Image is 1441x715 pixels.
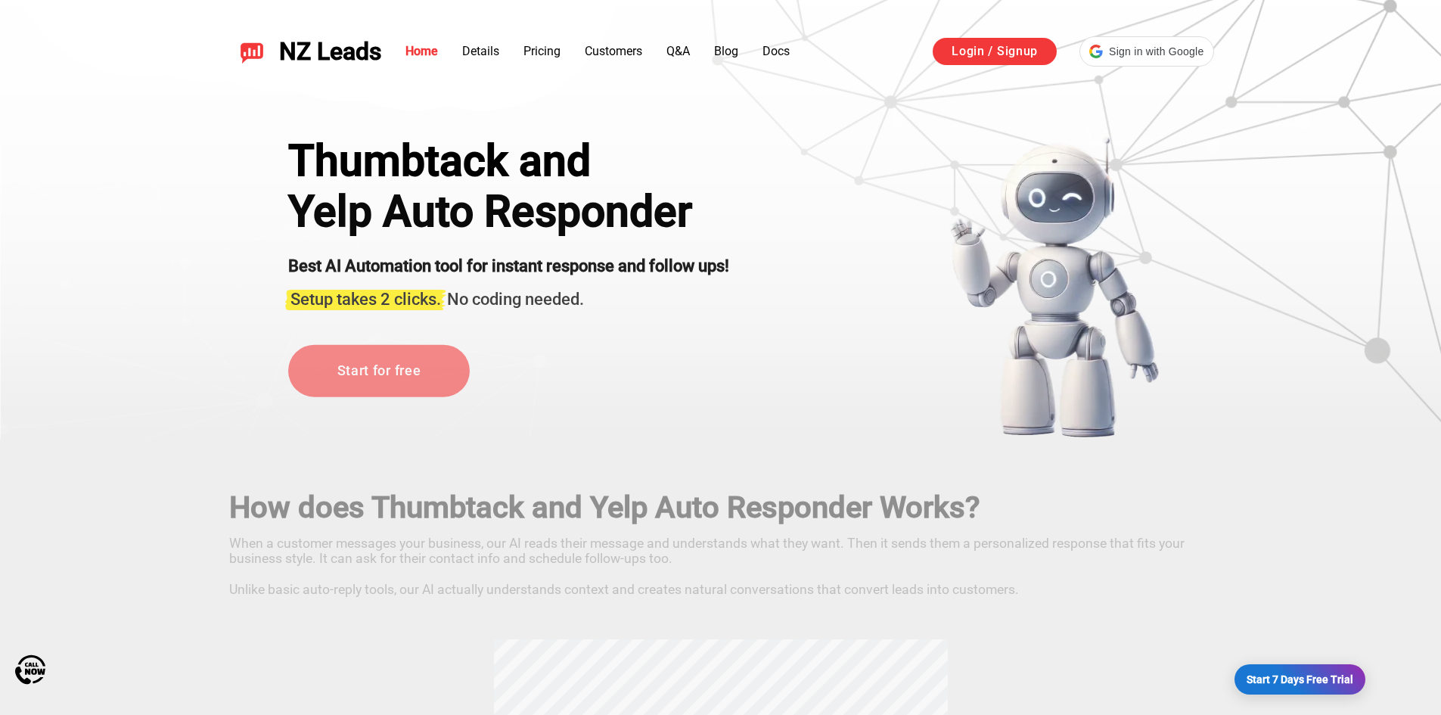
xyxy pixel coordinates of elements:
span: NZ Leads [279,38,381,66]
a: Q&A [666,44,690,58]
img: Call Now [15,654,45,685]
div: Sign in with Google [1079,36,1213,67]
a: Start 7 Days Free Trial [1234,664,1365,695]
a: Start for free [288,345,470,397]
h1: Yelp Auto Responder [288,187,729,237]
img: yelp bot [949,136,1160,439]
h2: How does Thumbtack and Yelp Auto Responder Works? [229,490,1213,525]
a: Docs [762,44,790,58]
a: Blog [714,44,738,58]
a: Customers [585,44,642,58]
a: Details [462,44,499,58]
strong: Best AI Automation tool for instant response and follow ups! [288,256,729,275]
h3: No coding needed. [288,281,729,311]
a: Login / Signup [933,38,1057,65]
a: Pricing [523,44,561,58]
span: Setup takes 2 clicks. [290,290,441,309]
span: Sign in with Google [1109,44,1203,60]
div: Thumbtack and [288,136,729,186]
p: When a customer messages your business, our AI reads their message and understands what they want... [229,530,1213,597]
a: Home [405,44,438,58]
img: NZ Leads logo [240,39,264,64]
